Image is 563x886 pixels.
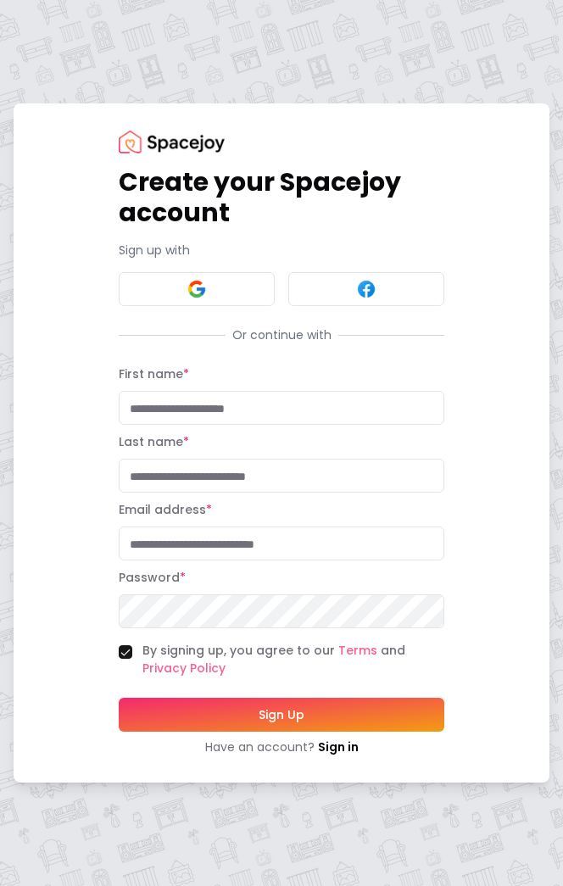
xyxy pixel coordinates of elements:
span: Or continue with [226,326,338,343]
p: Sign up with [119,242,444,259]
button: Sign Up [119,698,444,732]
a: Terms [338,642,377,659]
label: Email address [119,501,212,518]
label: By signing up, you agree to our and [142,642,444,677]
label: First name [119,365,189,382]
label: Password [119,569,186,586]
a: Sign in [318,738,359,755]
div: Have an account? [119,738,444,755]
label: Last name [119,433,189,450]
img: Spacejoy Logo [119,131,225,153]
img: Facebook signin [356,279,376,299]
h1: Create your Spacejoy account [119,167,444,228]
img: Google signin [187,279,207,299]
a: Privacy Policy [142,660,226,677]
